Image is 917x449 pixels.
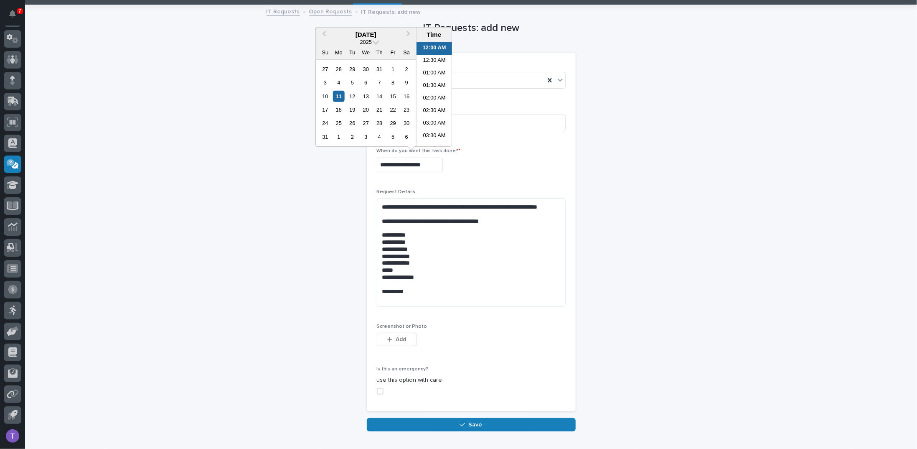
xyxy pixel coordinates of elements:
[419,31,450,38] div: Time
[401,46,412,58] div: Sa
[377,367,429,372] span: Is this an emergency?
[417,105,452,117] li: 02:30 AM
[374,104,385,115] div: Choose Thursday, August 21st, 2025
[367,22,576,34] h1: IT Requests: add new
[417,67,452,79] li: 01:00 AM
[377,333,417,346] button: Add
[401,63,412,74] div: Choose Saturday, August 2nd, 2025
[347,117,358,129] div: Choose Tuesday, August 26th, 2025
[377,189,416,194] span: Request Details
[417,130,452,142] li: 03:30 AM
[320,117,331,129] div: Choose Sunday, August 24th, 2025
[10,10,21,23] div: Notifications7
[4,427,21,445] button: users-avatar
[320,77,331,88] div: Choose Sunday, August 3rd, 2025
[333,77,344,88] div: Choose Monday, August 4th, 2025
[401,77,412,88] div: Choose Saturday, August 9th, 2025
[417,92,452,105] li: 02:00 AM
[320,104,331,115] div: Choose Sunday, August 17th, 2025
[403,28,416,41] button: Next Month
[4,5,21,23] button: Notifications
[401,131,412,143] div: Choose Saturday, September 6th, 2025
[387,46,399,58] div: Fr
[361,7,421,16] p: IT Requests: add new
[374,117,385,129] div: Choose Thursday, August 28th, 2025
[360,104,371,115] div: Choose Wednesday, August 20th, 2025
[417,79,452,92] li: 01:30 AM
[387,117,399,129] div: Choose Friday, August 29th, 2025
[417,117,452,130] li: 03:00 AM
[374,46,385,58] div: Th
[360,46,371,58] div: We
[360,63,371,74] div: Choose Wednesday, July 30th, 2025
[401,104,412,115] div: Choose Saturday, August 23rd, 2025
[360,77,371,88] div: Choose Wednesday, August 6th, 2025
[401,117,412,129] div: Choose Saturday, August 30th, 2025
[333,117,344,129] div: Choose Monday, August 25th, 2025
[360,131,371,143] div: Choose Wednesday, September 3rd, 2025
[318,62,413,144] div: month 2025-08
[374,90,385,102] div: Choose Thursday, August 14th, 2025
[320,63,331,74] div: Choose Sunday, July 27th, 2025
[347,90,358,102] div: Choose Tuesday, August 12th, 2025
[387,63,399,74] div: Choose Friday, August 1st, 2025
[347,104,358,115] div: Choose Tuesday, August 19th, 2025
[316,31,416,38] div: [DATE]
[347,131,358,143] div: Choose Tuesday, September 2nd, 2025
[374,77,385,88] div: Choose Thursday, August 7th, 2025
[377,324,427,329] span: Screenshot or Photo
[320,131,331,143] div: Choose Sunday, August 31st, 2025
[360,38,372,45] span: 2025
[387,104,399,115] div: Choose Friday, August 22nd, 2025
[18,8,21,14] p: 7
[374,63,385,74] div: Choose Thursday, July 31st, 2025
[360,90,371,102] div: Choose Wednesday, August 13th, 2025
[417,142,452,155] li: 04:00 AM
[347,46,358,58] div: Tu
[333,46,344,58] div: Mo
[387,131,399,143] div: Choose Friday, September 5th, 2025
[347,77,358,88] div: Choose Tuesday, August 5th, 2025
[317,28,330,41] button: Previous Month
[387,77,399,88] div: Choose Friday, August 8th, 2025
[417,54,452,67] li: 12:30 AM
[333,63,344,74] div: Choose Monday, July 28th, 2025
[396,336,406,343] span: Add
[333,131,344,143] div: Choose Monday, September 1st, 2025
[401,90,412,102] div: Choose Saturday, August 16th, 2025
[333,90,344,102] div: Choose Monday, August 11th, 2025
[468,421,482,429] span: Save
[333,104,344,115] div: Choose Monday, August 18th, 2025
[387,90,399,102] div: Choose Friday, August 15th, 2025
[377,376,566,385] p: use this option with care
[267,6,300,16] a: IT Requests
[347,63,358,74] div: Choose Tuesday, July 29th, 2025
[374,131,385,143] div: Choose Thursday, September 4th, 2025
[417,42,452,54] li: 12:00 AM
[360,117,371,129] div: Choose Wednesday, August 27th, 2025
[320,90,331,102] div: Choose Sunday, August 10th, 2025
[309,6,352,16] a: Open Requests
[320,46,331,58] div: Su
[367,418,576,431] button: Save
